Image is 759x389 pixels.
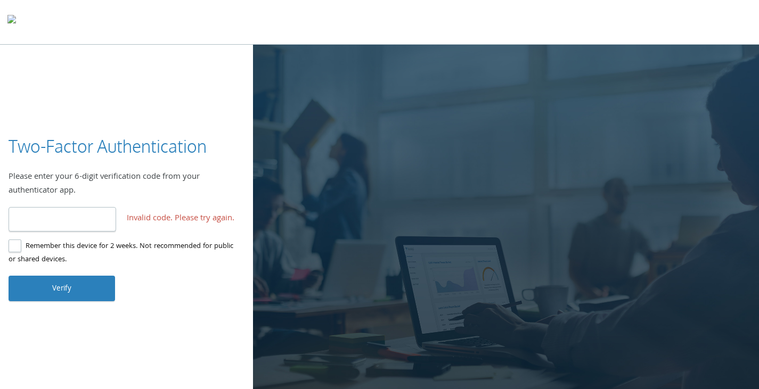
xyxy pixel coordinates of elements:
span: Invalid code. Please try again. [127,212,234,226]
div: Please enter your 6-digit verification code from your authenticator app. [9,171,244,198]
label: Remember this device for 2 weeks. Not recommended for public or shared devices. [9,240,236,267]
h3: Two-Factor Authentication [9,135,207,159]
img: todyl-logo-dark.svg [7,11,16,32]
button: Verify [9,276,115,301]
